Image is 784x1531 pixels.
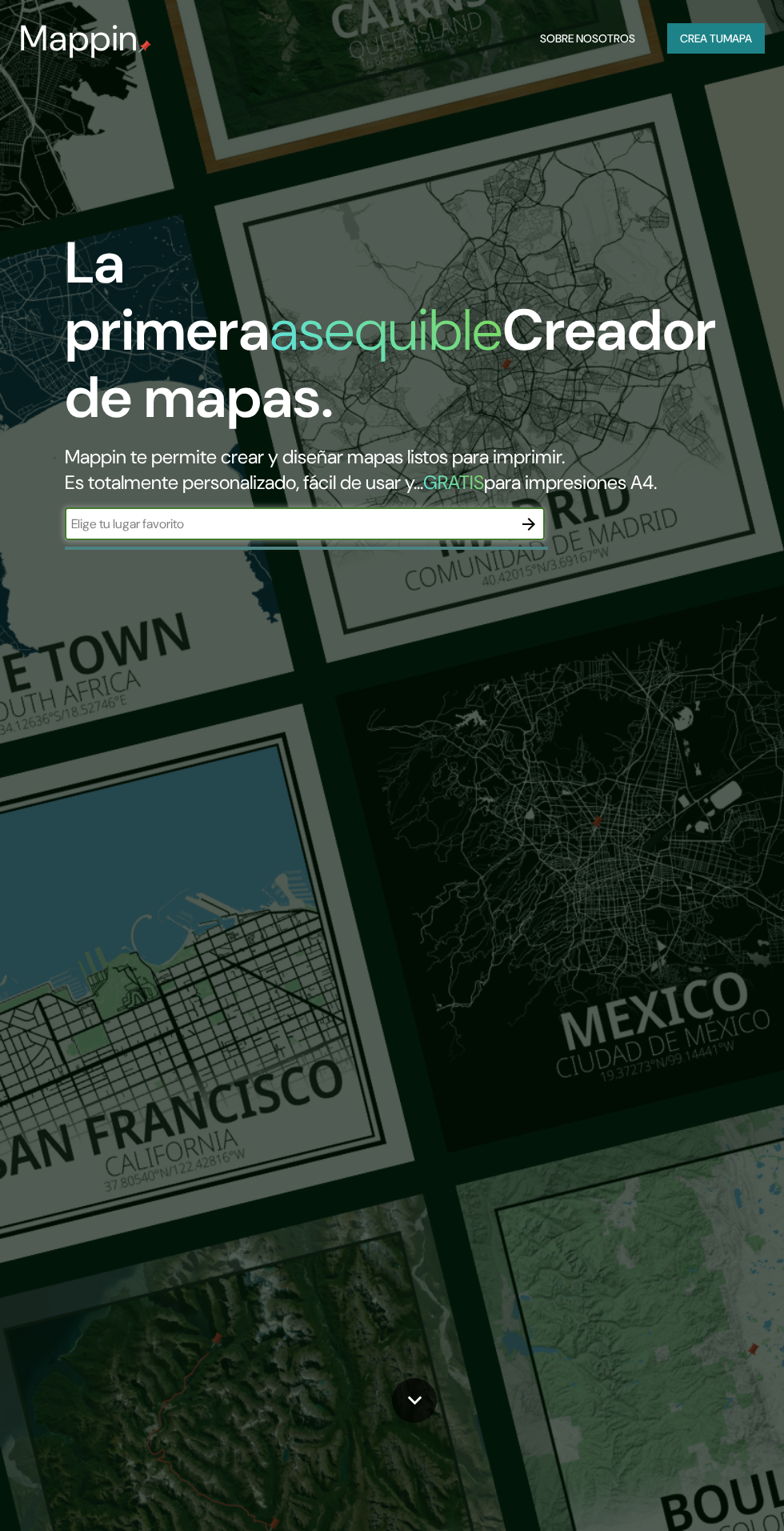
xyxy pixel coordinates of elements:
font: Crea tu [680,31,723,46]
font: La primera [65,226,270,367]
font: GRATIS [423,470,484,495]
img: pin de mapeo [138,40,151,53]
font: para impresiones A4. [484,470,657,495]
font: Es totalmente personalizado, fácil de usar y... [65,470,423,495]
button: Crea tumapa [667,23,765,54]
iframe: Help widget launcher [642,1469,766,1513]
font: mapa [723,31,752,46]
font: Mappin [19,15,138,62]
font: Mappin te permite crear y diseñar mapas listos para imprimir. [65,444,565,469]
font: asequible [270,293,502,367]
input: Elige tu lugar favorito [65,515,513,533]
font: Creador de mapas. [65,293,716,435]
font: Sobre nosotros [540,31,635,46]
button: Sobre nosotros [534,23,642,54]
